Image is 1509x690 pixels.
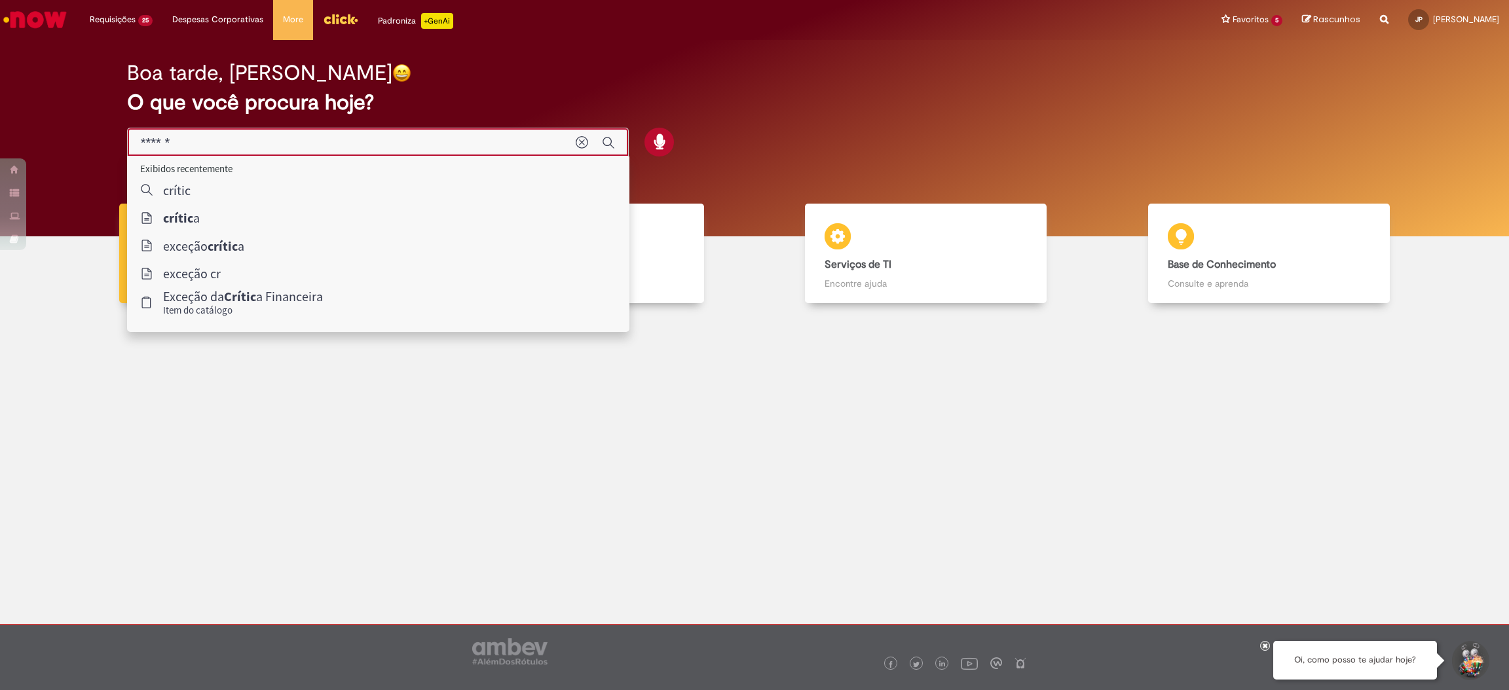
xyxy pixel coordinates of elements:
[825,277,1027,290] p: Encontre ajuda
[1302,14,1360,26] a: Rascunhos
[1168,277,1370,290] p: Consulte e aprenda
[754,204,1098,304] a: Serviços de TI Encontre ajuda
[138,15,153,26] span: 25
[378,13,453,29] div: Padroniza
[961,655,978,672] img: logo_footer_youtube.png
[1233,13,1269,26] span: Favoritos
[1273,641,1437,680] div: Oi, como posso te ajudar hoje?
[1450,641,1489,680] button: Iniciar Conversa de Suporte
[887,661,894,668] img: logo_footer_facebook.png
[913,661,920,668] img: logo_footer_twitter.png
[421,13,453,29] p: +GenAi
[323,9,358,29] img: click_logo_yellow_360x200.png
[825,258,891,271] b: Serviços de TI
[1,7,69,33] img: ServiceNow
[283,13,303,26] span: More
[472,638,548,664] img: logo_footer_ambev_rotulo_gray.png
[1015,657,1026,669] img: logo_footer_naosei.png
[172,13,263,26] span: Despesas Corporativas
[1098,204,1441,304] a: Base de Conhecimento Consulte e aprenda
[939,661,946,668] img: logo_footer_linkedin.png
[1415,15,1423,24] span: JP
[69,204,412,304] a: Tirar dúvidas Tirar dúvidas com Lupi Assist e Gen Ai
[127,62,392,84] h2: Boa tarde, [PERSON_NAME]
[990,657,1002,669] img: logo_footer_workplace.png
[1313,13,1360,26] span: Rascunhos
[1271,15,1282,26] span: 5
[127,91,1382,114] h2: O que você procura hoje?
[90,13,136,26] span: Requisições
[1433,14,1499,25] span: [PERSON_NAME]
[392,64,411,82] img: happy-face.png
[1168,258,1276,271] b: Base de Conhecimento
